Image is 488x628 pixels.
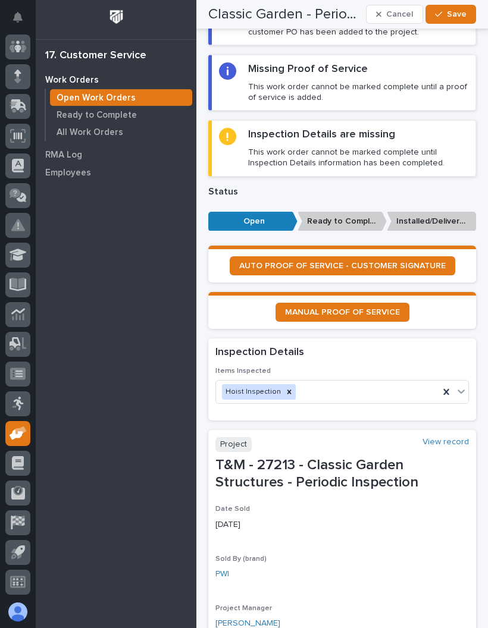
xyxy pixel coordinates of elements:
p: T&M - 27213 - Classic Garden Structures - Periodic Inspection [215,457,469,491]
p: Installed/Delivered (completely done) [387,212,476,231]
div: Notifications [15,12,30,31]
p: This work order cannot be marked complete until Inspection Details information has been completed. [248,147,468,168]
a: Open Work Orders [46,89,196,106]
span: Cancel [386,9,413,20]
div: Hoist Inspection [222,384,283,400]
h2: Inspection Details are missing [248,128,395,142]
p: Project [215,437,252,452]
p: Ready to Complete [298,212,387,231]
button: Save [426,5,476,24]
p: [DATE] [215,519,469,531]
button: Notifications [5,5,30,30]
a: Employees [36,164,196,181]
a: Ready to Complete [46,106,196,123]
span: MANUAL PROOF OF SERVICE [285,308,400,316]
p: Status [208,186,476,197]
p: All Work Orders [57,127,123,138]
a: All Work Orders [46,124,196,140]
p: Open [208,212,298,231]
button: Cancel [366,5,423,24]
span: Save [447,9,467,20]
a: View record [423,437,469,447]
h2: Classic Garden - Periodic Inspection [208,6,361,23]
span: Sold By (brand) [215,555,267,563]
a: MANUAL PROOF OF SERVICE [276,303,409,322]
button: users-avatar [5,599,30,624]
h2: Missing Proof of Service [248,62,368,77]
a: PWI [215,568,229,580]
span: Date Sold [215,505,250,513]
a: Work Orders [36,71,196,89]
h2: Inspection Details [215,346,304,360]
p: Work Orders [45,75,99,86]
span: Project Manager [215,605,272,612]
p: Employees [45,168,91,178]
span: AUTO PROOF OF SERVICE - CUSTOMER SIGNATURE [239,262,446,270]
p: Ready to Complete [57,110,137,121]
p: Open Work Orders [57,93,136,103]
p: This work order cannot be marked complete until a proof of service is added. [248,81,468,103]
img: Workspace Logo [105,6,127,28]
a: AUTO PROOF OF SERVICE - CUSTOMER SIGNATURE [230,256,455,275]
span: Items Inspected [215,368,271,375]
div: 17. Customer Service [45,49,146,62]
p: RMA Log [45,150,82,161]
a: RMA Log [36,146,196,164]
